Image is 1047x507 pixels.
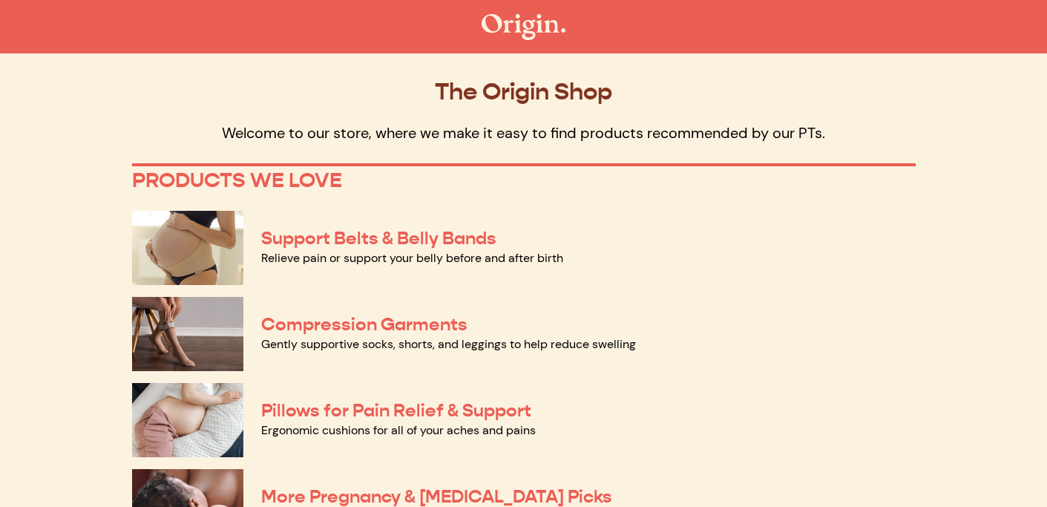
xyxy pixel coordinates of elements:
a: Pillows for Pain Relief & Support [261,399,531,422]
img: Pillows for Pain Relief & Support [132,383,243,457]
a: Support Belts & Belly Bands [261,227,496,249]
img: The Origin Shop [482,14,565,40]
a: Gently supportive socks, shorts, and leggings to help reduce swelling [261,336,636,352]
a: Compression Garments [261,313,467,336]
a: Ergonomic cushions for all of your aches and pains [261,422,536,438]
a: Relieve pain or support your belly before and after birth [261,250,563,266]
p: Welcome to our store, where we make it easy to find products recommended by our PTs. [132,123,916,143]
p: PRODUCTS WE LOVE [132,168,916,193]
img: Compression Garments [132,297,243,371]
p: The Origin Shop [132,77,916,105]
img: Support Belts & Belly Bands [132,211,243,285]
